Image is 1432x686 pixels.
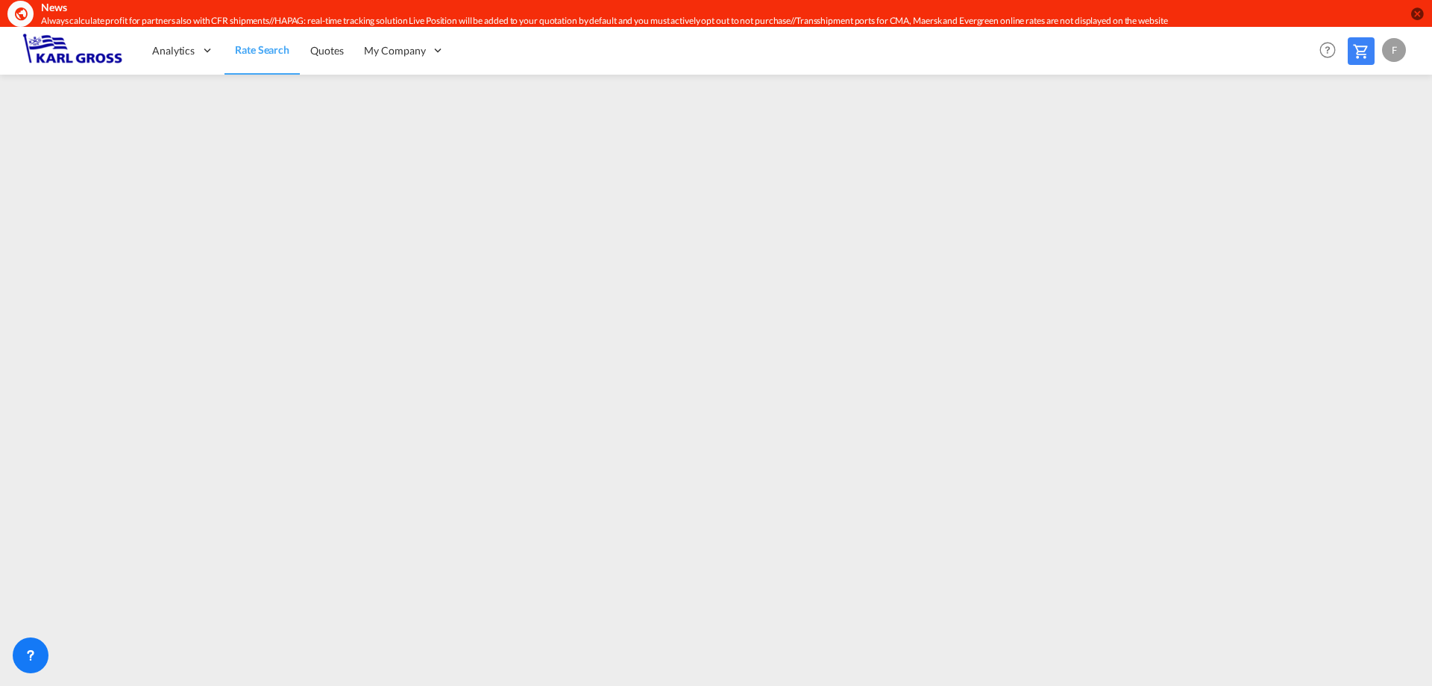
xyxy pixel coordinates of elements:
div: Always calculate profit for partners also with CFR shipments//HAPAG: real-time tracking solution ... [41,15,1212,28]
button: icon-close-circle [1410,6,1425,21]
div: Analytics [142,26,224,75]
span: Help [1315,37,1340,63]
div: F [1382,38,1406,62]
span: Rate Search [235,43,289,56]
img: 3269c73066d711f095e541db4db89301.png [22,34,123,67]
span: Analytics [152,43,195,58]
a: Quotes [300,26,354,75]
a: Rate Search [224,26,300,75]
div: My Company [354,26,455,75]
span: Quotes [310,44,343,57]
md-icon: icon-earth [13,6,28,21]
span: My Company [364,43,425,58]
div: Help [1315,37,1348,64]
